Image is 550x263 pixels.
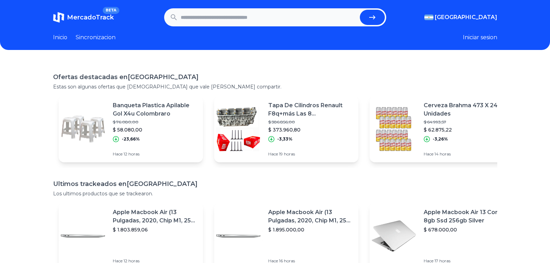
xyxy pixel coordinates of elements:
[214,212,263,260] img: Featured image
[370,212,418,260] img: Featured image
[53,33,67,42] a: Inicio
[268,119,353,125] p: $ 386.856,00
[424,13,497,22] button: [GEOGRAPHIC_DATA]
[424,119,508,125] p: $ 64.993,57
[424,151,508,157] p: Hace 14 horas
[53,190,497,197] p: Los ultimos productos que se trackearon.
[113,101,197,118] p: Banqueta Plastica Apilable Gol X4u Colombraro
[53,179,497,189] h1: Ultimos trackeados en [GEOGRAPHIC_DATA]
[268,151,353,157] p: Hace 19 horas
[53,12,114,23] a: MercadoTrackBETA
[268,126,353,133] p: $ 373.960,80
[463,33,497,42] button: Iniciar sesion
[122,136,140,142] p: -23,66%
[67,14,114,21] span: MercadoTrack
[214,105,263,153] img: Featured image
[53,12,64,23] img: MercadoTrack
[424,126,508,133] p: $ 62.875,22
[103,7,119,14] span: BETA
[59,96,203,162] a: Featured imageBanqueta Plastica Apilable Gol X4u Colombraro$ 76.080,00$ 58.080,00-23,66%Hace 12 h...
[268,226,353,233] p: $ 1.895.000,00
[370,105,418,153] img: Featured image
[424,101,508,118] p: Cerveza Brahma 473 X 24 Unidades
[113,151,197,157] p: Hace 12 horas
[76,33,116,42] a: Sincronizacion
[268,101,353,118] p: Tapa De Cilindros Renault F8q+más Las 8 Válvulas**vertical
[113,226,197,233] p: $ 1.803.859,06
[424,15,433,20] img: Argentina
[59,212,107,260] img: Featured image
[113,119,197,125] p: $ 76.080,00
[277,136,293,142] p: -3,33%
[435,13,497,22] span: [GEOGRAPHIC_DATA]
[53,72,497,82] h1: Ofertas destacadas en [GEOGRAPHIC_DATA]
[424,226,508,233] p: $ 678.000,00
[370,96,514,162] a: Featured imageCerveza Brahma 473 X 24 Unidades$ 64.993,57$ 62.875,22-3,26%Hace 14 horas
[424,208,508,225] p: Apple Macbook Air 13 Core I5 8gb Ssd 256gb Silver
[59,105,107,153] img: Featured image
[268,208,353,225] p: Apple Macbook Air (13 Pulgadas, 2020, Chip M1, 256 Gb De Ssd, 8 Gb De Ram) - Plata
[214,96,358,162] a: Featured imageTapa De Cilindros Renault F8q+más Las 8 Válvulas**vertical$ 386.856,00$ 373.960,80-...
[113,208,197,225] p: Apple Macbook Air (13 Pulgadas, 2020, Chip M1, 256 Gb De Ssd, 8 Gb De Ram) - Plata
[113,126,197,133] p: $ 58.080,00
[433,136,448,142] p: -3,26%
[53,83,497,90] p: Estas son algunas ofertas que [DEMOGRAPHIC_DATA] que vale [PERSON_NAME] compartir.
